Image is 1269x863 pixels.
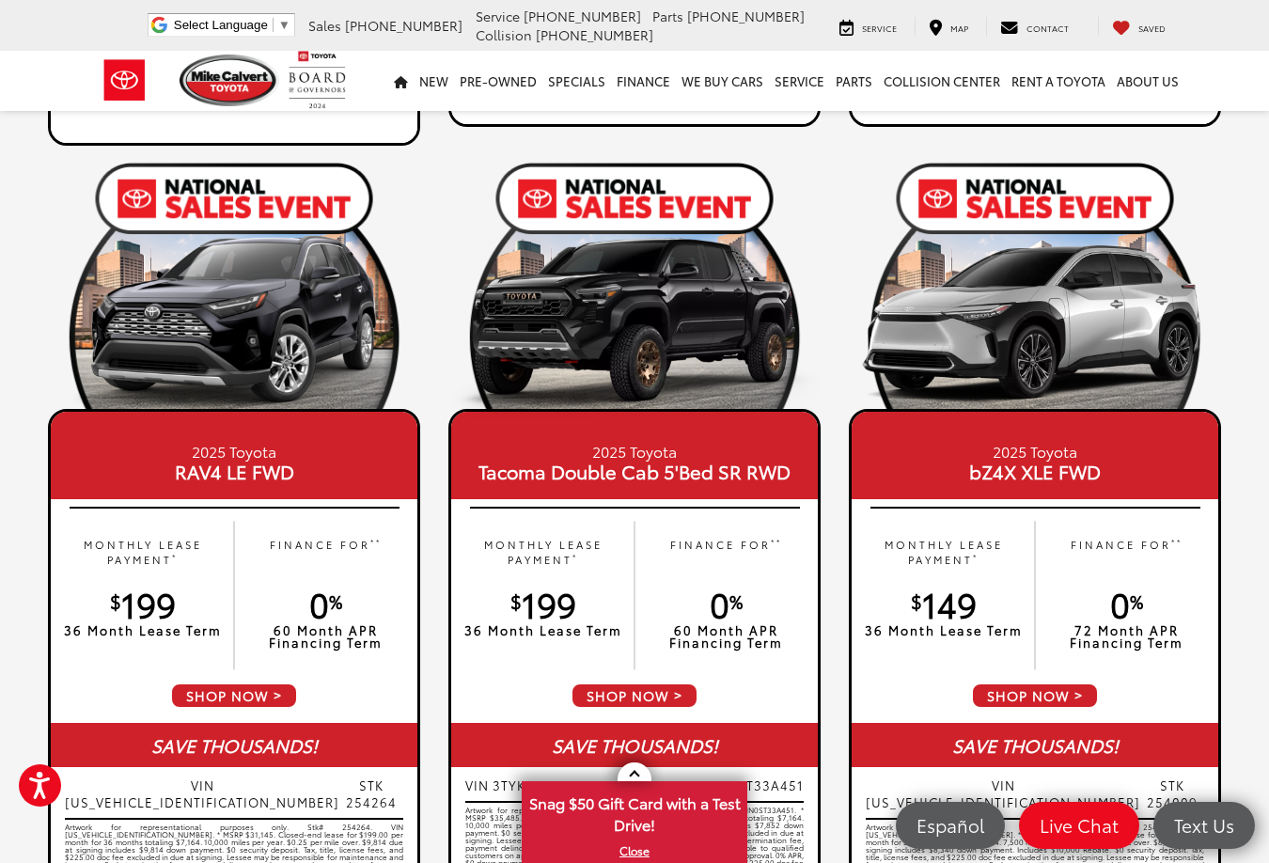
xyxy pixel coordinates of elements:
[866,777,1140,810] span: VIN [US_VEHICLE_IDENTIFICATION_NUMBER]
[465,777,639,793] span: VIN 3TYKD5HN0ST33A451
[476,25,532,44] span: Collision
[65,777,339,810] span: VIN [US_VEHICLE_IDENTIFICATION_NUMBER]
[710,777,804,793] span: STK ST33A451
[950,22,968,34] span: Map
[448,155,821,409] img: 19_1754319064.png
[110,579,176,627] span: 199
[278,18,290,32] span: ▼
[862,22,897,34] span: Service
[687,7,805,25] span: [PHONE_NUMBER]
[729,588,743,614] sup: %
[55,440,413,462] small: 2025 Toyota
[852,723,1218,767] div: SAVE THOUSANDS!
[48,235,420,421] img: 25_RAV4_Limited_Midnight_Black_Metallic_Left
[915,17,982,36] a: Map
[911,579,977,627] span: 149
[971,683,1099,709] span: SHOP NOW
[456,462,813,480] span: Tacoma Double Cab 5'Bed SR RWD
[476,7,520,25] span: Service
[1111,51,1184,111] a: About Us
[510,588,522,614] sup: $
[907,813,994,837] span: Español
[911,588,922,614] sup: $
[243,537,408,568] p: FINANCE FOR
[55,462,413,480] span: RAV4 LE FWD
[1110,579,1143,627] span: 0
[308,16,341,35] span: Sales
[110,588,121,614] sup: $
[830,51,878,111] a: Parts
[309,579,342,627] span: 0
[825,17,911,36] a: Service
[170,683,298,709] span: SHOP NOW
[1140,777,1204,810] span: STK 254009
[510,579,576,627] span: 199
[451,723,818,767] div: SAVE THOUSANDS!
[448,235,821,421] img: 25_Tacoma_Trailhunter_Black_Left
[1098,17,1180,36] a: My Saved Vehicles
[51,723,417,767] div: SAVE THOUSANDS!
[1165,813,1244,837] span: Text Us
[1030,813,1128,837] span: Live Chat
[896,802,1005,849] a: Español
[345,16,462,35] span: [PHONE_NUMBER]
[174,18,268,32] span: Select Language
[1130,588,1143,614] sup: %
[1044,624,1209,649] p: 72 Month APR Financing Term
[644,537,808,568] p: FINANCE FOR
[856,462,1214,480] span: bZ4X XLE FWD
[769,51,830,111] a: Service
[329,588,342,614] sup: %
[461,537,625,568] p: MONTHLY LEASE PAYMENT
[536,25,653,44] span: [PHONE_NUMBER]
[1044,537,1209,568] p: FINANCE FOR
[89,50,160,111] img: Toyota
[461,624,625,636] p: 36 Month Lease Term
[524,7,641,25] span: [PHONE_NUMBER]
[986,17,1083,36] a: Contact
[60,537,225,568] p: MONTHLY LEASE PAYMENT
[1138,22,1166,34] span: Saved
[60,624,225,636] p: 36 Month Lease Term
[1153,802,1255,849] a: Text Us
[652,7,683,25] span: Parts
[1006,51,1111,111] a: Rent a Toyota
[1019,802,1139,849] a: Live Chat
[180,55,279,106] img: Mike Calvert Toyota
[710,579,743,627] span: 0
[849,155,1221,409] img: 19_1754319064.png
[861,537,1026,568] p: MONTHLY LEASE PAYMENT
[571,683,698,709] span: SHOP NOW
[524,783,745,840] span: Snag $50 Gift Card with a Test Drive!
[339,777,403,810] span: STK 254264
[456,440,813,462] small: 2025 Toyota
[174,18,290,32] a: Select Language​
[611,51,676,111] a: Finance
[1026,22,1069,34] span: Contact
[388,51,414,111] a: Home
[856,440,1214,462] small: 2025 Toyota
[454,51,542,111] a: Pre-Owned
[48,155,420,409] img: 19_1754319064.png
[644,624,808,649] p: 60 Month APR Financing Term
[414,51,454,111] a: New
[542,51,611,111] a: Specials
[676,51,769,111] a: WE BUY CARS
[878,51,1006,111] a: Collision Center
[243,624,408,649] p: 60 Month APR Financing Term
[849,235,1221,421] img: 25_bZ4X_Limited_Elemental_Silver_Metallic_Left
[861,624,1026,636] p: 36 Month Lease Term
